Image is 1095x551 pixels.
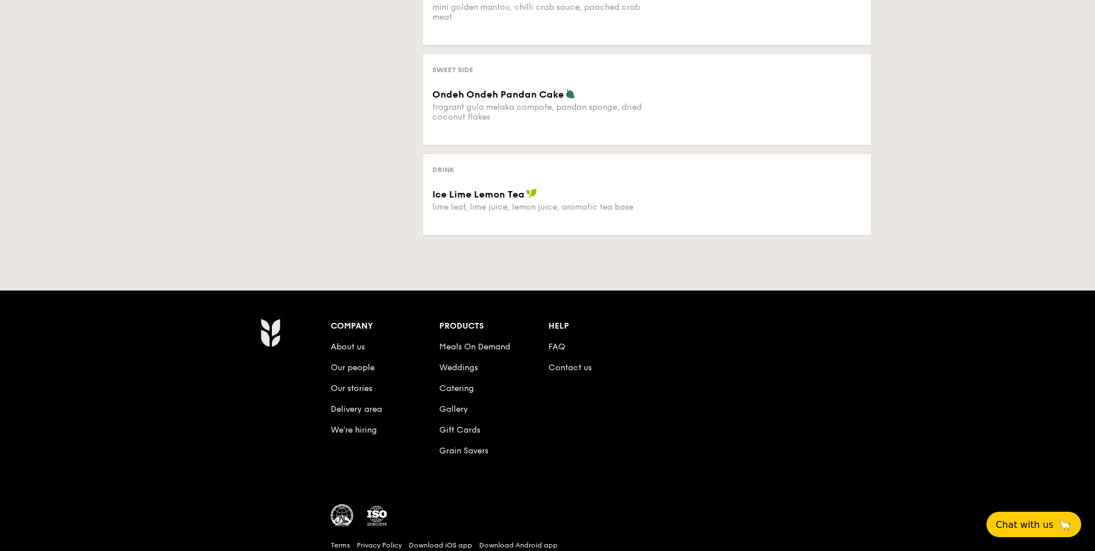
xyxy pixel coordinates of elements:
div: Company [331,318,440,334]
a: Terms [331,541,350,550]
a: Contact us [548,363,592,373]
a: Gift Cards [439,425,480,435]
div: Products [439,318,548,334]
a: Gallery [439,404,468,414]
span: Ice Lime Lemon Tea [432,189,525,200]
span: 🦙 [1058,518,1072,531]
div: lime leaf, lime juice, lemon juice, aromatic tea base [432,202,642,212]
a: Grain Savers [439,446,488,456]
img: MUIS Halal Certified [331,504,354,527]
a: Download Android app [479,541,558,550]
img: icon-vegetarian.fe4039eb.svg [565,88,575,99]
div: mini golden mantou, chilli crab sauce, poached crab meat [432,2,642,22]
button: Chat with us🦙 [986,512,1081,537]
a: Privacy Policy [357,541,402,550]
img: ISO Certified [365,504,388,527]
span: Chat with us [996,519,1053,530]
span: Drink [432,166,454,174]
img: AYc88T3wAAAABJRU5ErkJggg== [260,318,281,347]
a: About us [331,342,365,352]
a: FAQ [548,342,565,352]
a: Delivery area [331,404,382,414]
a: Our people [331,363,375,373]
span: Sweet Side [432,66,473,74]
a: Our stories [331,384,372,393]
a: Catering [439,384,474,393]
img: icon-vegan.f8ff3823.svg [526,188,537,199]
a: Weddings [439,363,478,373]
a: Download iOS app [409,541,472,550]
a: We’re hiring [331,425,377,435]
div: fragrant gula melaka compote, pandan sponge, dried coconut flakes [432,102,642,122]
span: Ondeh Ondeh Pandan Cake [432,89,564,100]
div: Help [548,318,657,334]
a: Meals On Demand [439,342,510,352]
